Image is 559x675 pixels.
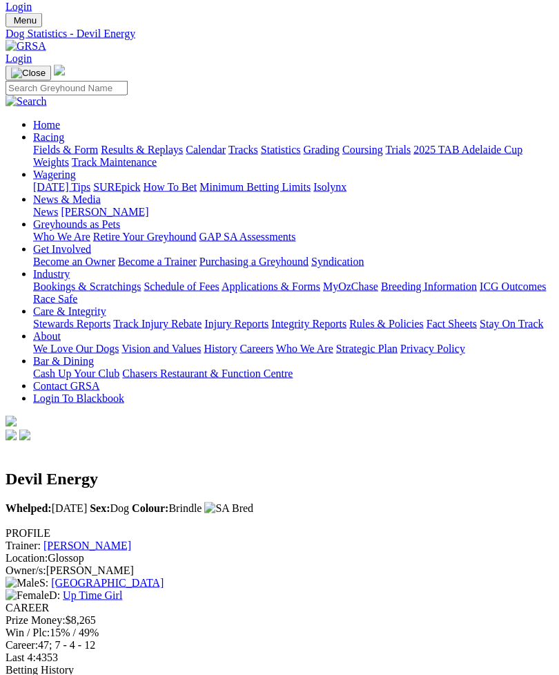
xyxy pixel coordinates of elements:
[118,256,197,267] a: Become a Trainer
[342,144,383,155] a: Coursing
[33,181,90,193] a: [DATE] Tips
[33,293,77,305] a: Race Safe
[132,502,202,514] span: Brindle
[101,144,183,155] a: Results & Replays
[33,343,553,355] div: About
[6,430,17,441] img: facebook.svg
[6,639,38,651] span: Career:
[6,28,553,40] a: Dog Statistics - Devil Energy
[276,343,333,354] a: Who We Are
[381,281,477,292] a: Breeding Information
[6,502,87,514] span: [DATE]
[6,552,553,564] div: Glossop
[121,343,201,354] a: Vision and Values
[33,131,64,143] a: Racing
[6,577,48,589] span: S:
[33,144,553,169] div: Racing
[90,502,129,514] span: Dog
[33,144,98,155] a: Fields & Form
[132,502,168,514] b: Colour:
[204,502,253,515] img: SA Bred
[6,627,553,639] div: 15% / 49%
[400,343,465,354] a: Privacy Policy
[93,231,197,243] a: Retire Your Greyhound
[349,318,424,330] a: Rules & Policies
[311,256,364,267] a: Syndication
[336,343,398,354] a: Strategic Plan
[204,343,237,354] a: History
[6,614,553,627] div: $8,265
[6,589,49,602] img: Female
[93,181,140,193] a: SUREpick
[6,13,42,28] button: Toggle navigation
[6,540,41,551] span: Trainer:
[33,268,70,280] a: Industry
[304,144,340,155] a: Grading
[6,577,39,589] img: Male
[6,589,60,601] span: D:
[6,95,47,108] img: Search
[228,144,258,155] a: Tracks
[33,368,553,380] div: Bar & Dining
[6,564,553,577] div: [PERSON_NAME]
[33,243,91,255] a: Get Involved
[33,281,141,292] a: Bookings & Scratchings
[33,218,120,230] a: Greyhounds as Pets
[33,169,76,180] a: Wagering
[43,540,131,551] a: [PERSON_NAME]
[33,156,69,168] a: Weights
[33,318,553,330] div: Care & Integrity
[6,614,66,626] span: Prize Money:
[33,281,553,305] div: Industry
[33,231,90,243] a: Who We Are
[33,343,119,354] a: We Love Our Dogs
[204,318,268,330] a: Injury Reports
[33,330,61,342] a: About
[6,416,17,427] img: logo-grsa-white.png
[199,256,308,267] a: Purchasing a Greyhound
[72,156,157,168] a: Track Maintenance
[33,380,99,392] a: Contact GRSA
[6,602,553,614] div: CAREER
[33,305,106,317] a: Care & Integrity
[6,527,553,540] div: PROFILE
[222,281,320,292] a: Applications & Forms
[413,144,522,155] a: 2025 TAB Adelaide Cup
[199,181,311,193] a: Minimum Betting Limits
[323,281,378,292] a: MyOzChase
[33,355,94,367] a: Bar & Dining
[6,652,553,664] div: 4353
[313,181,346,193] a: Isolynx
[385,144,411,155] a: Trials
[144,281,219,292] a: Schedule of Fees
[122,368,293,379] a: Chasers Restaurant & Function Centre
[6,40,46,53] img: GRSA
[144,181,197,193] a: How To Bet
[426,318,477,330] a: Fact Sheets
[239,343,273,354] a: Careers
[33,318,110,330] a: Stewards Reports
[6,1,32,12] a: Login
[6,502,52,514] b: Whelped:
[33,206,58,218] a: News
[33,256,553,268] div: Get Involved
[186,144,226,155] a: Calendar
[6,652,36,663] span: Last 4:
[33,181,553,193] div: Wagering
[11,68,46,79] img: Close
[19,430,30,441] img: twitter.svg
[6,627,50,638] span: Win / Plc:
[33,256,115,267] a: Become an Owner
[271,318,346,330] a: Integrity Reports
[113,318,202,330] a: Track Injury Rebate
[480,281,546,292] a: ICG Outcomes
[6,81,128,95] input: Search
[54,65,65,76] img: logo-grsa-white.png
[14,15,37,26] span: Menu
[90,502,110,514] b: Sex:
[33,368,119,379] a: Cash Up Your Club
[33,206,553,218] div: News & Media
[33,231,553,243] div: Greyhounds as Pets
[63,589,122,601] a: Up Time Girl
